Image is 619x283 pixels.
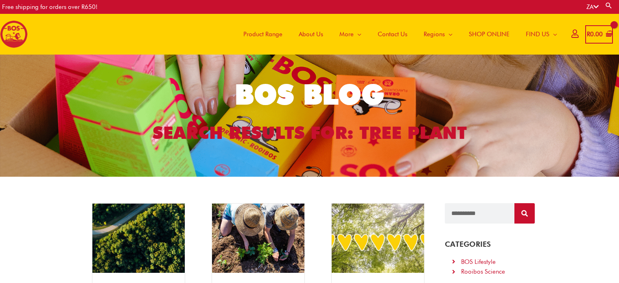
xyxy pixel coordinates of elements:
img: Save the planet [332,204,424,273]
span: Product Range [243,22,282,46]
a: Contact Us [370,14,416,55]
a: Product Range [235,14,291,55]
span: FIND US [526,22,549,46]
div: Rooibos Science [461,267,505,277]
span: More [339,22,354,46]
a: Rooibos Science [451,267,529,277]
a: SHOP ONLINE [461,14,518,55]
h4: CATEGORIES [445,240,535,249]
span: About Us [299,22,323,46]
a: BOS Lifestyle [451,257,529,267]
h2: Search Results for: tree plant [86,122,533,144]
a: View Shopping Cart, empty [585,25,613,44]
a: Search button [605,2,613,9]
span: Contact Us [378,22,407,46]
nav: Site Navigation [229,14,565,55]
a: More [331,14,370,55]
button: Search [514,203,535,224]
bdi: 0.00 [587,31,603,38]
a: About Us [291,14,331,55]
span: SHOP ONLINE [469,22,510,46]
span: R [587,31,590,38]
img: people planting trees [212,204,304,273]
span: Regions [424,22,445,46]
a: Regions [416,14,461,55]
h1: BOS BLOG [86,75,533,114]
a: ZA [586,3,599,11]
div: BOS Lifestyle [461,257,496,267]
